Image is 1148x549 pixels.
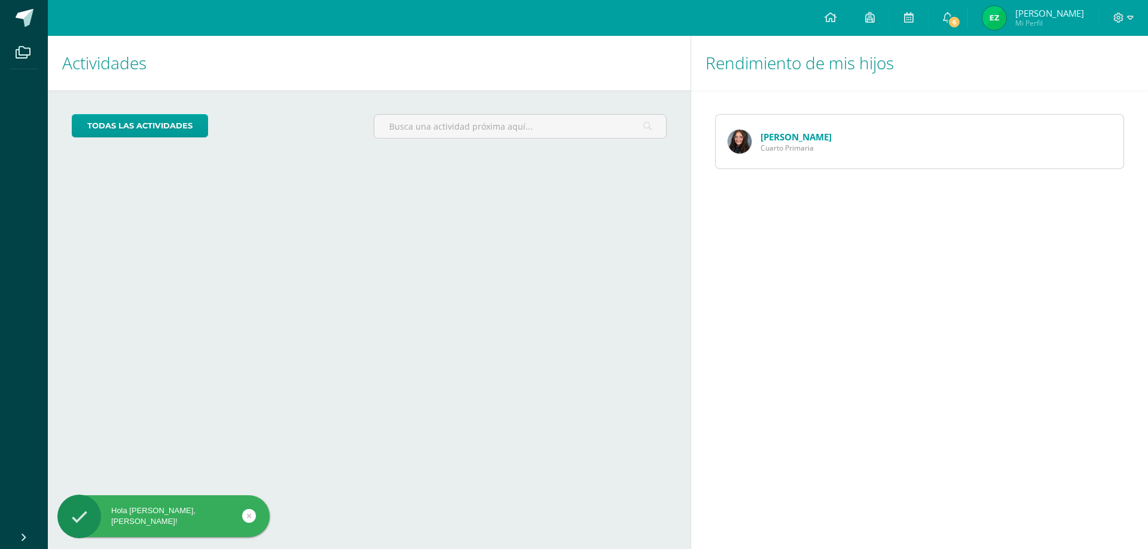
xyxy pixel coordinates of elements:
[1015,7,1084,19] span: [PERSON_NAME]
[57,505,270,527] div: Hola [PERSON_NAME], [PERSON_NAME]!
[982,6,1006,30] img: 78eeb8e83cd5b0d5188d1ce517210374.png
[62,36,676,90] h1: Actividades
[948,16,961,29] span: 6
[72,114,208,137] a: todas las Actividades
[1015,18,1084,28] span: Mi Perfil
[761,131,832,143] a: [PERSON_NAME]
[761,143,832,153] span: Cuarto Primaria
[706,36,1134,90] h1: Rendimiento de mis hijos
[728,130,752,154] img: 33ee99d5210270f65d4cadf1d27582a7.png
[374,115,665,138] input: Busca una actividad próxima aquí...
